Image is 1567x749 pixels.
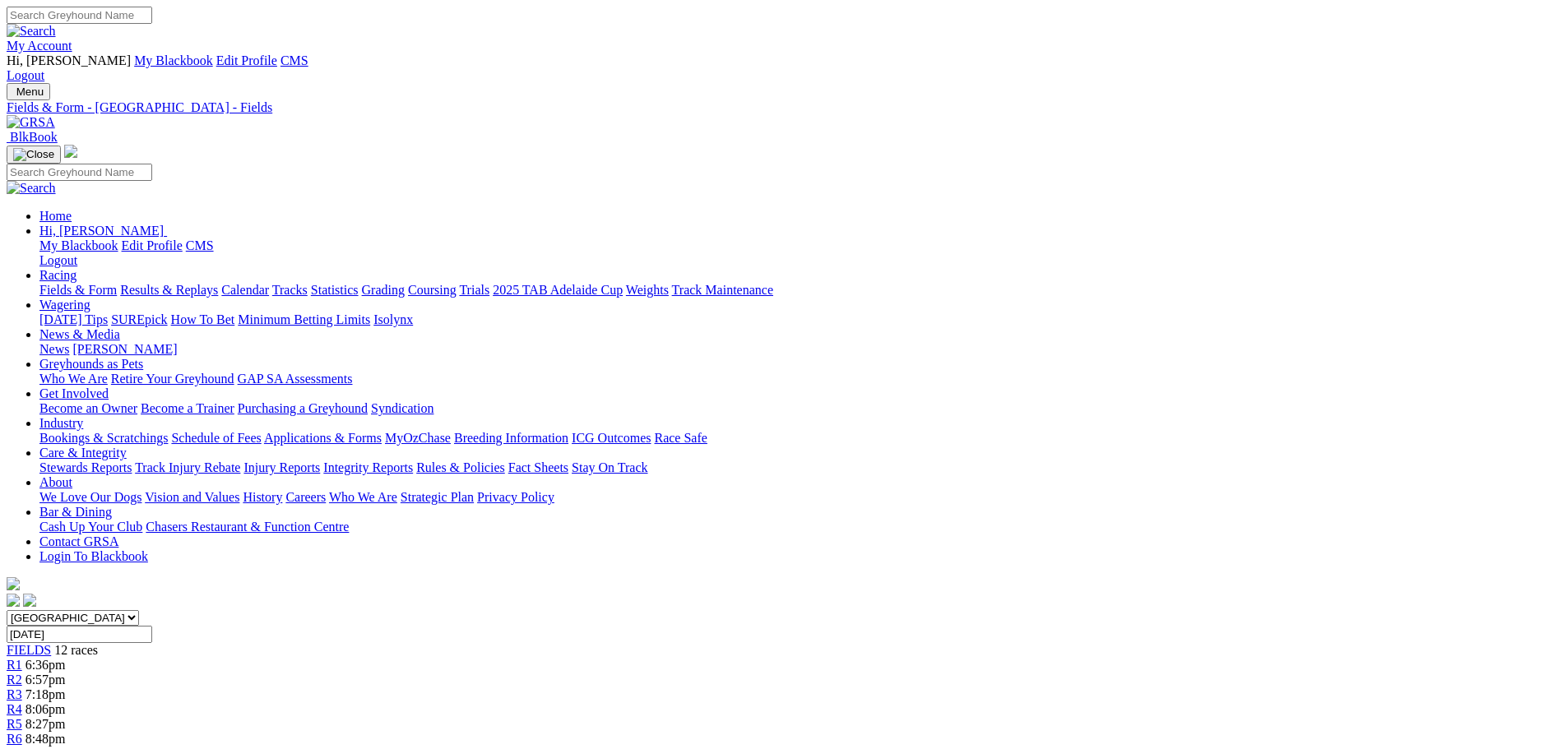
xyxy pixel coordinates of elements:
a: R6 [7,732,22,746]
a: Race Safe [654,431,707,445]
div: My Account [7,53,1560,83]
a: Care & Integrity [39,446,127,460]
a: Fact Sheets [508,460,568,474]
span: 8:06pm [25,702,66,716]
a: Track Injury Rebate [135,460,240,474]
a: Calendar [221,283,269,297]
span: Hi, [PERSON_NAME] [39,224,164,238]
a: My Blackbook [134,53,213,67]
a: Coursing [408,283,457,297]
span: Menu [16,86,44,98]
div: Industry [39,431,1560,446]
a: R4 [7,702,22,716]
div: Care & Integrity [39,460,1560,475]
a: Chasers Restaurant & Function Centre [146,520,349,534]
a: Edit Profile [216,53,277,67]
button: Toggle navigation [7,146,61,164]
a: FIELDS [7,643,51,657]
a: Become an Owner [39,401,137,415]
a: Integrity Reports [323,460,413,474]
img: logo-grsa-white.png [64,145,77,158]
a: News [39,342,69,356]
a: Hi, [PERSON_NAME] [39,224,167,238]
img: Search [7,181,56,196]
a: [DATE] Tips [39,312,108,326]
a: Cash Up Your Club [39,520,142,534]
a: Privacy Policy [477,490,554,504]
div: Greyhounds as Pets [39,372,1560,386]
img: twitter.svg [23,594,36,607]
a: Edit Profile [122,238,183,252]
a: Retire Your Greyhound [111,372,234,386]
a: 2025 TAB Adelaide Cup [493,283,623,297]
a: Syndication [371,401,433,415]
a: R1 [7,658,22,672]
a: Strategic Plan [401,490,474,504]
input: Search [7,7,152,24]
a: Get Involved [39,386,109,400]
a: My Blackbook [39,238,118,252]
a: About [39,475,72,489]
a: Results & Replays [120,283,218,297]
a: Who We Are [39,372,108,386]
a: Logout [7,68,44,82]
a: We Love Our Dogs [39,490,141,504]
button: Toggle navigation [7,83,50,100]
a: Wagering [39,298,90,312]
a: CMS [186,238,214,252]
div: Wagering [39,312,1560,327]
a: Statistics [311,283,359,297]
input: Search [7,164,152,181]
a: Who We Are [329,490,397,504]
img: facebook.svg [7,594,20,607]
div: Bar & Dining [39,520,1560,534]
a: Bar & Dining [39,505,112,519]
a: Stewards Reports [39,460,132,474]
a: CMS [280,53,308,67]
a: Fields & Form [39,283,117,297]
a: Login To Blackbook [39,549,148,563]
a: SUREpick [111,312,167,326]
a: How To Bet [171,312,235,326]
a: Become a Trainer [141,401,234,415]
span: 6:36pm [25,658,66,672]
span: BlkBook [10,130,58,144]
span: Hi, [PERSON_NAME] [7,53,131,67]
span: 12 races [54,643,98,657]
img: logo-grsa-white.png [7,577,20,590]
a: R5 [7,717,22,731]
a: Stay On Track [572,460,647,474]
div: About [39,490,1560,505]
span: 8:48pm [25,732,66,746]
a: Weights [626,283,669,297]
div: Get Involved [39,401,1560,416]
a: R3 [7,687,22,701]
img: Search [7,24,56,39]
div: Hi, [PERSON_NAME] [39,238,1560,268]
a: Rules & Policies [416,460,505,474]
a: Schedule of Fees [171,431,261,445]
a: GAP SA Assessments [238,372,353,386]
a: Careers [285,490,326,504]
a: Fields & Form - [GEOGRAPHIC_DATA] - Fields [7,100,1560,115]
span: 7:18pm [25,687,66,701]
a: Isolynx [373,312,413,326]
div: News & Media [39,342,1560,357]
a: R2 [7,673,22,687]
a: BlkBook [7,130,58,144]
a: Bookings & Scratchings [39,431,168,445]
a: Breeding Information [454,431,568,445]
a: Greyhounds as Pets [39,357,143,371]
a: Home [39,209,72,223]
input: Select date [7,626,152,643]
a: My Account [7,39,72,53]
span: 8:27pm [25,717,66,731]
a: Racing [39,268,76,282]
a: Logout [39,253,77,267]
